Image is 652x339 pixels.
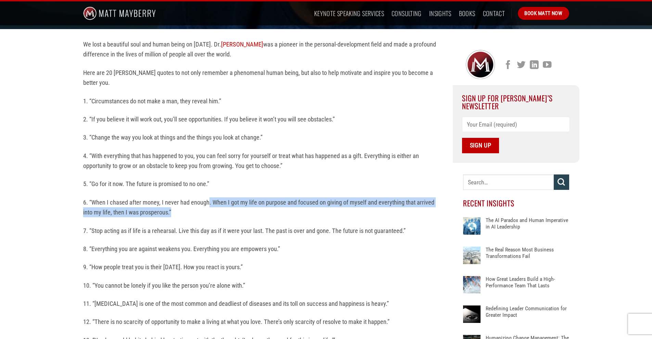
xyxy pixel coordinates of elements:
[83,262,443,272] p: 9. “How people treat you is their [DATE]. How you react is yours.”
[83,197,443,218] p: 6. “When I chased after money, I never had enough. When I got my life on purpose and focused on g...
[463,174,554,190] input: Search…
[483,7,505,19] a: Contact
[83,299,443,309] p: 11. “[MEDICAL_DATA] is one of the most common and deadliest of diseases and its toll on success a...
[462,93,553,111] span: Sign Up For [PERSON_NAME]’s Newsletter
[83,179,443,189] p: 5. “Go for it now. The future is promised to no one.”
[554,174,569,190] button: Submit
[459,7,475,19] a: Books
[83,96,443,106] p: 1. “Circumstances do not make a man, they reveal him.”
[486,247,569,267] a: The Real Reason Most Business Transformations Fail
[83,317,443,327] p: 12. “There is no scarcity of opportunity to make a living at what you love. There’s only scarcity...
[392,7,422,19] a: Consulting
[83,151,443,171] p: 4. “With everything that has happened to you, you can feel sorry for yourself or treat what has h...
[429,7,451,19] a: Insights
[83,39,443,60] p: We lost a beautiful soul and human being on [DATE]. Dr. was a pioneer in the personal-development...
[83,114,443,124] p: 2. “If you believe it will work out, you’ll see opportunities. If you believe it won’t you will s...
[517,61,525,70] a: Follow on Twitter
[504,61,512,70] a: Follow on Facebook
[83,226,443,236] p: 7. “Stop acting as if life is a rehearsal. Live this day as if it were your last. The past is ove...
[462,117,570,132] input: Your Email (required)
[463,198,515,208] span: Recent Insights
[462,138,499,153] input: Sign Up
[462,117,570,153] form: Contact form
[314,7,384,19] a: Keynote Speaking Services
[524,9,562,17] span: Book Matt Now
[486,217,569,238] a: The AI Paradox and Human Imperative in AI Leadership
[518,7,569,20] a: Book Matt Now
[83,244,443,254] p: 8. “Everything you are against weakens you. Everything you are empowers you.”
[486,305,569,326] a: Redefining Leader Communication for Greater Impact
[83,1,156,25] img: Matt Mayberry
[530,61,538,70] a: Follow on LinkedIn
[221,41,263,48] a: [PERSON_NAME]
[83,68,443,88] p: Here are 20 [PERSON_NAME] quotes to not only remember a phenomenal human being, but also to help ...
[83,281,443,290] p: 10. “You cannot be lonely if you like the person you’re alone with.”
[543,61,551,70] a: Follow on YouTube
[83,132,443,142] p: 3. “Change the way you look at things and the things you look at change.”
[486,276,569,297] a: How Great Leaders Build a High-Performance Team That Lasts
